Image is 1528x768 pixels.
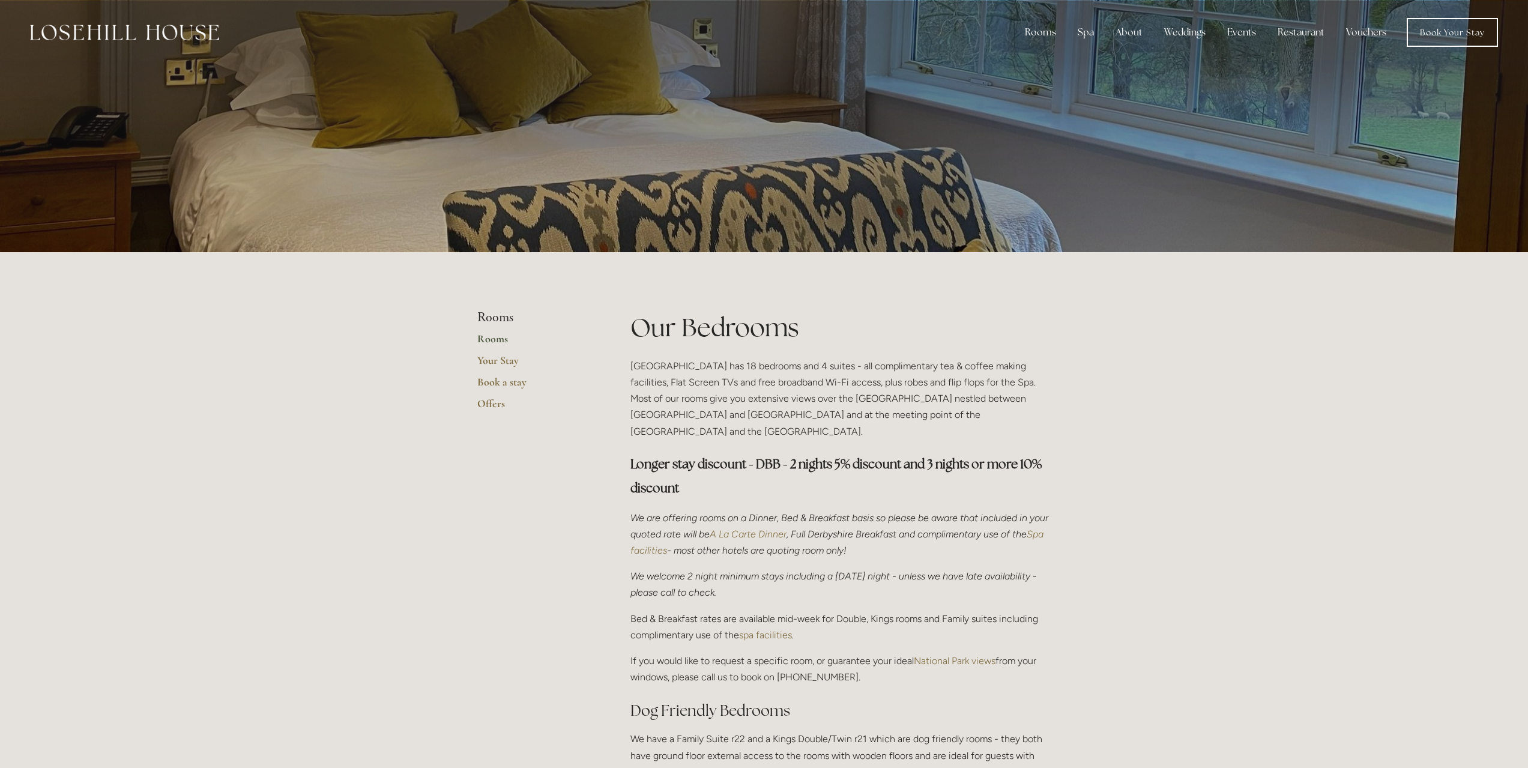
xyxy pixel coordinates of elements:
[1268,20,1334,44] div: Restaurant
[30,25,219,40] img: Losehill House
[787,528,1027,540] em: , Full Derbyshire Breakfast and complimentary use of the
[1218,20,1266,44] div: Events
[630,570,1039,598] em: We welcome 2 night minimum stays including a [DATE] night - unless we have late availability - pl...
[1155,20,1215,44] div: Weddings
[1015,20,1066,44] div: Rooms
[477,375,592,397] a: Book a stay
[630,358,1051,440] p: [GEOGRAPHIC_DATA] has 18 bedrooms and 4 suites - all complimentary tea & coffee making facilities...
[477,332,592,354] a: Rooms
[1068,20,1104,44] div: Spa
[739,629,792,641] a: spa facilities
[1336,20,1396,44] a: Vouchers
[1106,20,1152,44] div: About
[914,655,995,667] a: National Park views
[477,310,592,325] li: Rooms
[630,456,1044,496] strong: Longer stay discount - DBB - 2 nights 5% discount and 3 nights or more 10% discount
[477,397,592,419] a: Offers
[710,528,787,540] a: A La Carte Dinner
[667,545,847,556] em: - most other hotels are quoting room only!
[477,354,592,375] a: Your Stay
[630,611,1051,643] p: Bed & Breakfast rates are available mid-week for Double, Kings rooms and Family suites including ...
[1407,18,1498,47] a: Book Your Stay
[630,700,1051,721] h2: Dog Friendly Bedrooms
[630,310,1051,345] h1: Our Bedrooms
[630,653,1051,685] p: If you would like to request a specific room, or guarantee your ideal from your windows, please c...
[630,512,1051,540] em: We are offering rooms on a Dinner, Bed & Breakfast basis so please be aware that included in your...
